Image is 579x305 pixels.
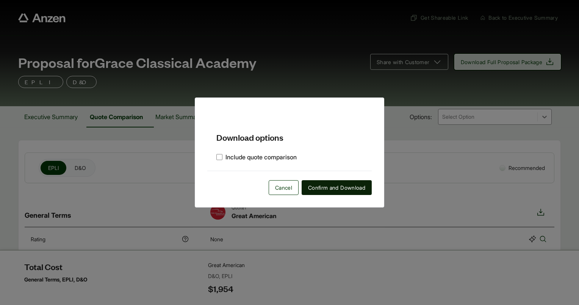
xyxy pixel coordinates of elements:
[308,184,365,192] span: Confirm and Download
[207,119,372,143] h5: Download options
[275,184,292,192] span: Cancel
[302,180,372,195] button: Confirm and Download
[216,152,297,162] label: Include quote comparison
[269,180,299,195] button: Cancel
